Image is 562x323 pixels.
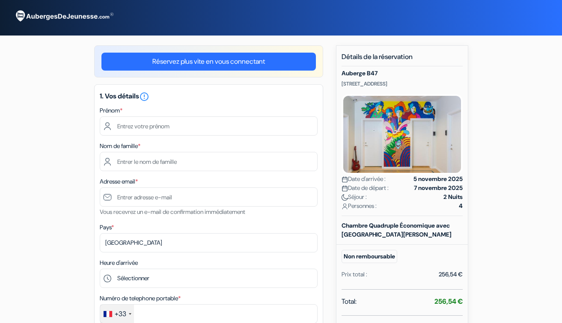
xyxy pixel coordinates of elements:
label: Nom de famille [100,142,140,151]
label: Numéro de telephone portable [100,294,181,303]
a: Réservez plus vite en vous connectant [101,53,316,71]
h5: 1. Vos détails [100,92,318,102]
h5: Détails de la réservation [342,53,463,66]
label: Pays [100,223,114,232]
div: 256,54 € [439,270,463,279]
input: Entrer adresse e-mail [100,187,318,207]
strong: 256,54 € [434,297,463,306]
strong: 5 novembre 2025 [413,175,463,184]
img: user_icon.svg [342,203,348,210]
p: [STREET_ADDRESS] [342,80,463,87]
i: error_outline [139,92,149,102]
img: calendar.svg [342,176,348,183]
span: Personnes : [342,202,377,210]
a: error_outline [139,92,149,101]
input: Entrez votre prénom [100,116,318,136]
img: AubergesDeJeunesse.com [10,5,117,28]
h5: Auberge B47 [342,70,463,77]
div: +33 [115,309,126,319]
small: Non remboursable [342,250,397,263]
span: Date d'arrivée : [342,175,386,184]
strong: 4 [459,202,463,210]
label: Adresse email [100,177,138,186]
span: Date de départ : [342,184,389,193]
span: Séjour : [342,193,367,202]
span: Total: [342,296,357,307]
input: Entrer le nom de famille [100,152,318,171]
label: Prénom [100,106,122,115]
strong: 2 Nuits [443,193,463,202]
small: Vous recevrez un e-mail de confirmation immédiatement [100,208,245,216]
img: moon.svg [342,194,348,201]
img: calendar.svg [342,185,348,192]
strong: 7 novembre 2025 [414,184,463,193]
b: Chambre Quadruple Économique avec [GEOGRAPHIC_DATA][PERSON_NAME] [342,222,452,238]
div: France: +33 [100,305,134,323]
div: Prix total : [342,270,367,279]
label: Heure d'arrivée [100,258,138,267]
